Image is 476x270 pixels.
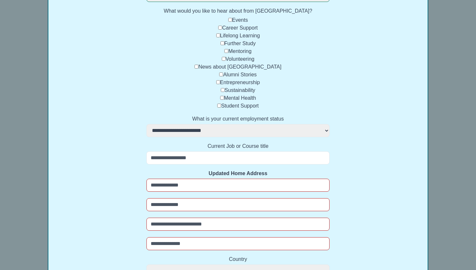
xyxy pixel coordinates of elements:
label: What would you like to hear about from [GEOGRAPHIC_DATA]? [146,7,330,15]
label: Volunteering [226,56,255,62]
label: Further Study [224,41,256,46]
label: Lifelong Learning [220,33,260,38]
strong: Updated Home Address [209,171,268,176]
label: Student Support [221,103,259,109]
label: What is your current employment status [146,115,330,123]
label: Alumni Stories [223,72,257,77]
label: Entrepreneurship [220,80,260,85]
label: Current Job or Course title [146,142,330,150]
label: Mentoring [228,48,251,54]
label: Mental Health [224,95,256,101]
label: News about [GEOGRAPHIC_DATA] [198,64,281,70]
label: Sustainability [225,87,255,93]
label: Events [232,17,248,23]
label: Country [146,255,330,263]
label: Career Support [222,25,257,31]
